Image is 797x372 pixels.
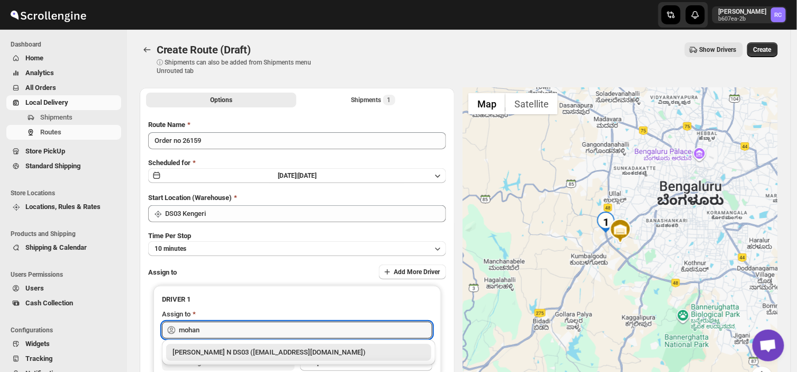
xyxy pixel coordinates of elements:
[140,42,155,57] button: Routes
[11,40,122,49] span: Dashboard
[719,7,767,16] p: [PERSON_NAME]
[6,296,121,311] button: Cash Collection
[298,93,449,107] button: Selected Shipments
[719,16,767,22] p: b607ea-2b
[685,42,743,57] button: Show Drivers
[771,7,786,22] span: Rahul Chopra
[148,268,177,276] span: Assign to
[6,199,121,214] button: Locations, Rules & Rates
[25,84,56,92] span: All Orders
[25,355,52,362] span: Tracking
[8,2,88,28] img: ScrollEngine
[278,172,298,179] span: [DATE] |
[155,244,186,253] span: 10 minutes
[148,121,185,129] span: Route Name
[146,93,296,107] button: All Route Options
[148,241,446,256] button: 10 minutes
[753,330,784,361] a: Open chat
[25,98,68,106] span: Local Delivery
[25,203,101,211] span: Locations, Rules & Rates
[379,265,446,279] button: Add More Driver
[394,268,440,276] span: Add More Driver
[754,46,772,54] span: Create
[25,162,80,170] span: Standard Shipping
[40,128,61,136] span: Routes
[40,113,73,121] span: Shipments
[775,12,782,19] text: RC
[6,351,121,366] button: Tracking
[298,172,316,179] span: [DATE]
[25,69,54,77] span: Analytics
[162,294,432,305] h3: DRIVER 1
[162,344,436,361] li: Mohan Kumar N DS03 (tototi9961@ofacer.com)
[6,110,121,125] button: Shipments
[11,326,122,334] span: Configurations
[468,93,505,114] button: Show street map
[6,281,121,296] button: Users
[25,299,73,307] span: Cash Collection
[148,159,191,167] span: Scheduled for
[11,189,122,197] span: Store Locations
[351,95,395,105] div: Shipments
[6,125,121,140] button: Routes
[387,96,391,104] span: 1
[6,240,121,255] button: Shipping & Calendar
[25,243,87,251] span: Shipping & Calendar
[162,309,191,320] div: Assign to
[6,51,121,66] button: Home
[179,322,432,339] input: Search assignee
[157,58,323,75] p: ⓘ Shipments can also be added from Shipments menu Unrouted tab
[747,42,778,57] button: Create
[25,147,65,155] span: Store PickUp
[165,205,446,222] input: Search location
[11,270,122,279] span: Users Permissions
[6,66,121,80] button: Analytics
[173,347,425,358] div: [PERSON_NAME] N DS03 ([EMAIL_ADDRESS][DOMAIN_NAME])
[700,46,737,54] span: Show Drivers
[25,340,50,348] span: Widgets
[712,6,787,23] button: User menu
[210,96,232,104] span: Options
[505,93,558,114] button: Show satellite imagery
[157,43,251,56] span: Create Route (Draft)
[148,168,446,183] button: [DATE]|[DATE]
[11,230,122,238] span: Products and Shipping
[148,132,446,149] input: Eg: Bengaluru Route
[595,212,617,233] div: 1
[25,54,43,62] span: Home
[6,337,121,351] button: Widgets
[148,194,232,202] span: Start Location (Warehouse)
[6,80,121,95] button: All Orders
[148,232,191,240] span: Time Per Stop
[25,284,44,292] span: Users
